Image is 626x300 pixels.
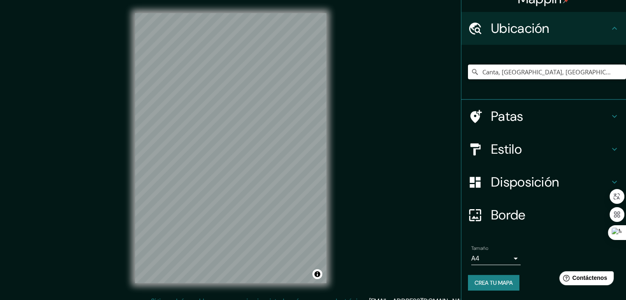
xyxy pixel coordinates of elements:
div: A4 [471,252,521,265]
font: A4 [471,254,479,263]
button: Activar o desactivar atribución [312,269,322,279]
font: Crea tu mapa [475,279,513,286]
iframe: Lanzador de widgets de ayuda [553,268,617,291]
input: Elige tu ciudad o zona [468,65,626,79]
canvas: Mapa [135,13,326,283]
font: Borde [491,206,526,224]
div: Borde [461,198,626,231]
font: Estilo [491,141,522,158]
div: Patas [461,100,626,133]
font: Disposición [491,173,559,191]
div: Ubicación [461,12,626,45]
font: Tamaño [471,245,488,252]
font: Patas [491,108,524,125]
div: Estilo [461,133,626,166]
font: Ubicación [491,20,549,37]
div: Disposición [461,166,626,198]
button: Crea tu mapa [468,275,519,291]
